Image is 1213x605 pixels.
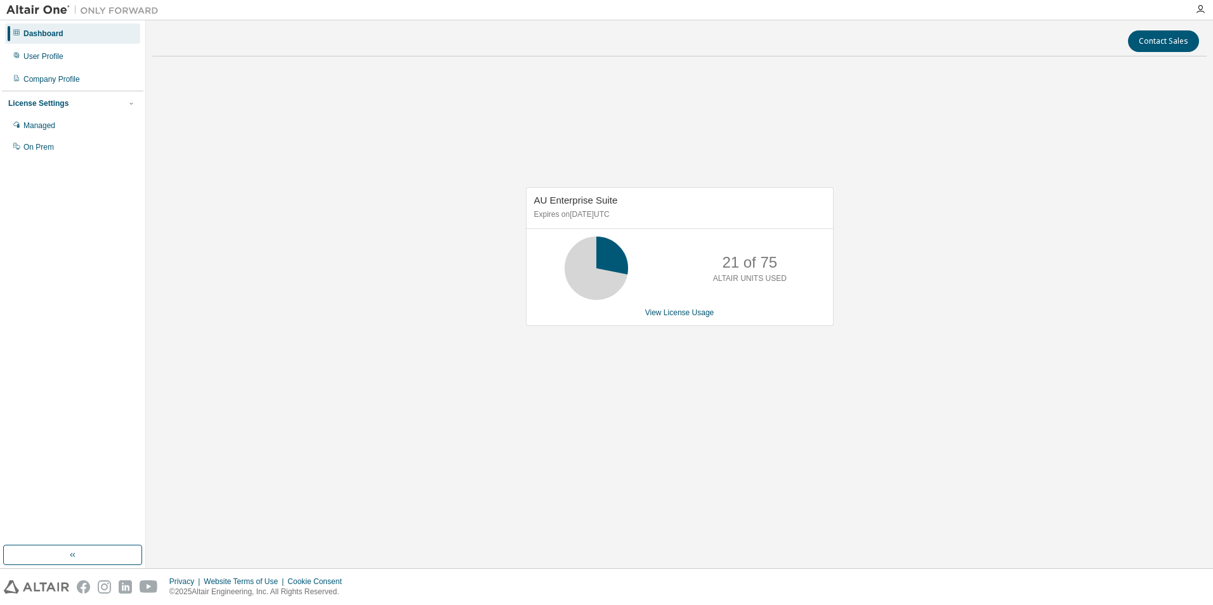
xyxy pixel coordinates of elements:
[287,576,349,587] div: Cookie Consent
[23,120,55,131] div: Managed
[23,29,63,39] div: Dashboard
[4,580,69,594] img: altair_logo.svg
[169,587,350,597] p: © 2025 Altair Engineering, Inc. All Rights Reserved.
[119,580,132,594] img: linkedin.svg
[204,576,287,587] div: Website Terms of Use
[6,4,165,16] img: Altair One
[77,580,90,594] img: facebook.svg
[169,576,204,587] div: Privacy
[534,209,822,220] p: Expires on [DATE] UTC
[140,580,158,594] img: youtube.svg
[713,273,787,284] p: ALTAIR UNITS USED
[534,195,618,205] span: AU Enterprise Suite
[23,74,80,84] div: Company Profile
[23,51,63,62] div: User Profile
[645,308,714,317] a: View License Usage
[8,98,69,108] div: License Settings
[1128,30,1199,52] button: Contact Sales
[23,142,54,152] div: On Prem
[98,580,111,594] img: instagram.svg
[722,252,777,273] p: 21 of 75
